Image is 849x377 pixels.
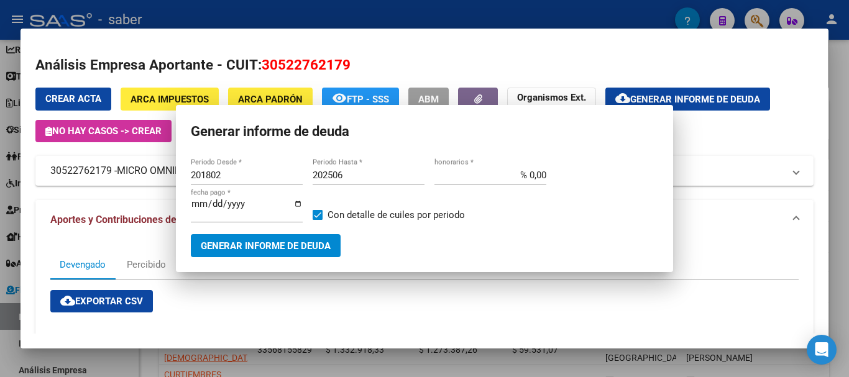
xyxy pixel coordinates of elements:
[328,207,465,222] span: Con detalle de cuiles por periodo
[517,92,586,103] strong: Organismos Ext.
[45,93,101,104] span: Crear Acta
[262,57,351,73] span: 30522762179
[60,293,75,308] mat-icon: cloud_download
[191,120,658,143] h1: Generar informe de deuda
[507,88,596,107] button: Organismos Ext.
[191,234,341,257] button: Generar informe de deuda
[60,258,106,271] div: Devengado
[630,94,760,105] span: Generar informe de deuda
[35,88,111,111] button: Crear Acta
[45,125,162,137] span: No hay casos -> Crear
[35,55,814,76] h2: Análisis Empresa Aportante - CUIT:
[35,156,814,186] mat-expansion-panel-header: 30522762179 -MICRO OMNIBUS QUILMES SA COM IND Y FINANC
[418,94,439,105] span: ABM
[332,91,347,106] mat-icon: remove_red_eye
[60,296,143,307] span: Exportar CSV
[201,240,331,252] span: Generar informe de deuda
[322,88,399,111] button: FTP - SSS
[50,290,153,312] button: Exportar CSV
[347,94,389,105] span: FTP - SSS
[807,335,837,365] div: Open Intercom Messenger
[238,94,303,105] span: ARCA Padrón
[408,88,449,111] button: ABM
[50,214,296,225] span: Aportes y Contribuciones de la Empresa: 30522762179
[35,120,172,142] button: No hay casos -> Crear
[121,88,219,111] button: ARCA Impuestos
[117,163,341,178] span: MICRO OMNIBUS QUILMES SA COM IND Y FINANC
[228,88,313,111] button: ARCA Padrón
[615,91,630,106] mat-icon: cloud_download
[35,200,814,240] mat-expansion-panel-header: Aportes y Contribuciones de la Empresa: 30522762179
[605,88,770,111] button: Generar informe de deuda
[50,163,784,178] mat-panel-title: 30522762179 -
[131,94,209,105] span: ARCA Impuestos
[127,258,166,271] div: Percibido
